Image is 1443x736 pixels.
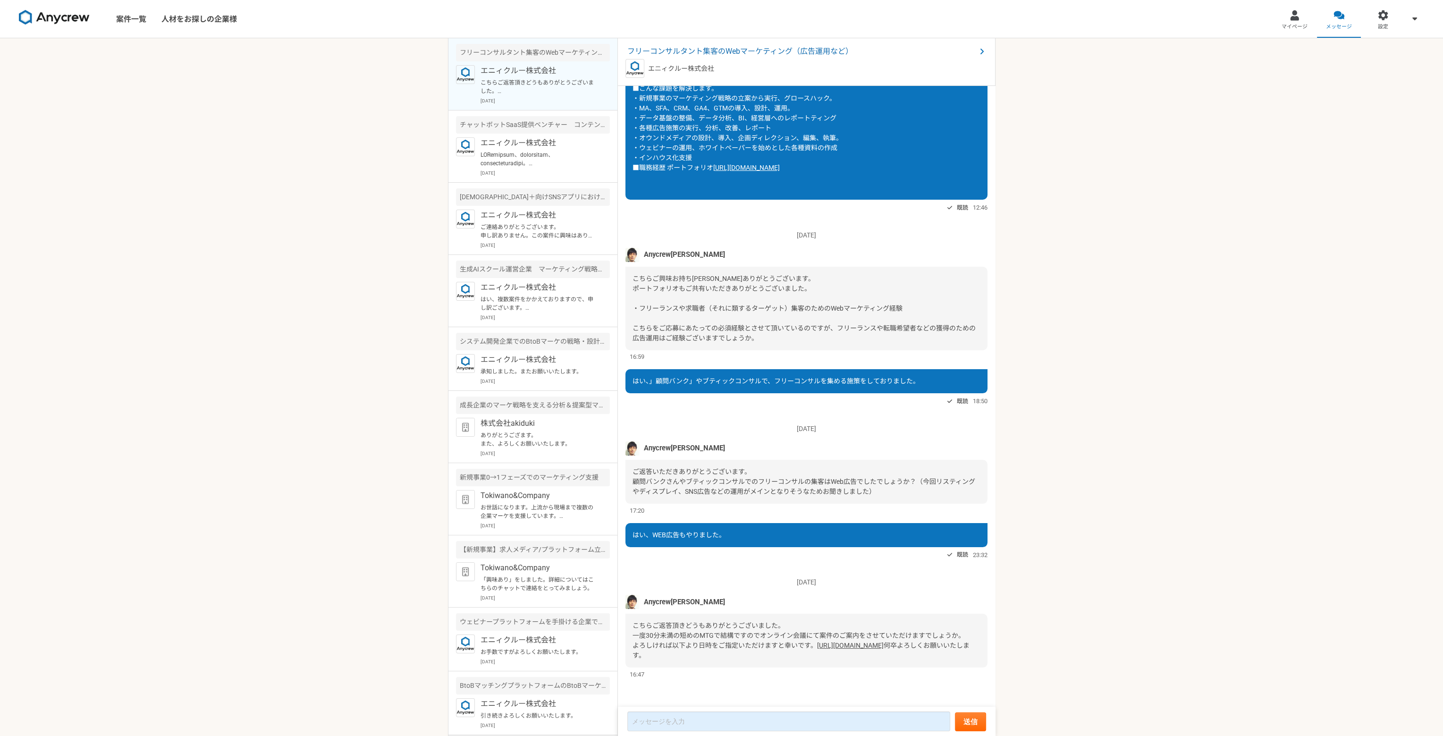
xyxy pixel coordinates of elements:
span: こちらご返答頂きどうもありがとうございました。 一度30分未満の短めのMTGで結構ですのでオンライン会議にて案件のご案内をさせていただけますでしょうか。 よろしければ以下より日時をご指定いただけ... [633,622,965,649]
span: 16:47 [630,670,644,679]
img: logo_text_blue_01.png [456,698,475,717]
img: default_org_logo-42cde973f59100197ec2c8e796e4974ac8490bb5b08a0eb061ff975e4574aa76.png [456,562,475,581]
img: logo_text_blue_01.png [456,137,475,156]
img: logo_text_blue_01.png [456,210,475,228]
div: ドメイン: [DOMAIN_NAME] [25,25,109,33]
p: ありがとうござます。 また、よろしくお願いいたします。 [481,431,597,448]
p: こちらご返答頂きどうもありがとうございました。 一度30分未満の短めのMTGで結構ですのでオンライン会議にて案件のご案内をさせていただけますでしょうか。 よろしければ以下より日時をご指定いただけ... [481,78,597,95]
img: tab_domain_overview_orange.svg [32,56,40,63]
span: 18:50 [973,397,987,406]
span: 16:59 [630,352,644,361]
div: キーワード流入 [110,57,152,63]
span: Anycrew[PERSON_NAME] [644,597,725,607]
img: naoya%E3%81%AE%E3%82%B3%E3%83%92%E3%82%9A%E3%83%BC.jpeg [625,595,640,609]
span: はい、WEB広告もやりました。 [633,531,726,539]
img: logo_orange.svg [15,15,23,23]
div: 生成AIスクール運営企業 マーケティング戦略ディレクター [456,261,610,278]
div: BtoBマッチングプラットフォームのBtoBマーケティング戦略・実務を募集！ [456,677,610,694]
button: 送信 [955,712,986,731]
p: お世話になります。上流から現場まで複数の企業マーケを支援しています。 教育、研修系支援は、以下の実績があります。 TechCamp manebi 実績は以下を参照ください。 ■職務経歴 ポートフ... [481,503,597,520]
img: logo_text_blue_01.png [456,282,475,301]
div: フリーコンサルタント集客のWebマーケティング（広告運用など） [456,44,610,61]
span: 既読 [957,396,968,407]
p: エニィクルー株式会社 [481,210,597,221]
img: logo_text_blue_01.png [456,65,475,84]
span: Anycrew[PERSON_NAME] [644,249,725,260]
span: 設定 [1378,23,1388,31]
span: こちらご興味お持ち[PERSON_NAME]ありがとうございます。 ポートフォリオもご共有いただきありがとうございました。 ・フリーランスや求職者（それに類するターゲット）集客のためのWebマー... [633,275,976,342]
p: [DATE] [625,230,987,240]
p: LORemipsum、dolorsitam、consecteturadipi。 elitsed、doeiusmodtemporinc。 ■utlaboreetd。 ・magnaaliquaeni... [481,151,597,168]
p: [DATE] [481,450,610,457]
div: システム開発企業でのBtoBマーケの戦略・設計や実務までをリードできる人材を募集 [456,333,610,350]
p: 「興味あり」をしました。詳細についてはこちらのチャットで連絡をとってみましょう。 [481,575,597,592]
p: 株式会社akiduki [481,418,597,429]
p: Tokiwano&Company [481,490,597,501]
span: ご返答いただきありがとうございます。 顧問バンクさんやブティックコンサルでのフリーコンサルの集客はWeb広告でしたでしょうか？（今回リスティングやディスプレイ、SNS広告などの運用がメインとなり... [633,468,975,495]
p: [DATE] [481,242,610,249]
p: [DATE] [625,424,987,434]
p: 承知しました。またお願いいたします。 [481,367,597,376]
p: エニィクルー株式会社 [481,282,597,293]
span: フリーコンサルタント集客のWebマーケティング（広告運用など） [627,46,976,57]
img: naoya%E3%81%AE%E3%82%B3%E3%83%92%E3%82%9A%E3%83%BC.jpeg [625,248,640,262]
span: メッセージ [1326,23,1352,31]
div: ウェビナープラットフォームを手掛ける企業でのデジタルマーケティング [456,613,610,631]
span: 23:32 [973,550,987,559]
p: Tokiwano&Company [481,562,597,574]
p: 引き続きよろしくお願いいたします。 [481,711,597,720]
p: [DATE] [481,658,610,665]
img: default_org_logo-42cde973f59100197ec2c8e796e4974ac8490bb5b08a0eb061ff975e4574aa76.png [456,490,475,509]
div: [DEMOGRAPHIC_DATA]＋向けSNSアプリにおけるマーケティング業務 [456,188,610,206]
p: エニィクルー株式会社 [481,137,597,149]
span: はい、」顧問バンク」やブティックコンサルで、フリーコンサルを集める施策をしておりました。 [633,377,920,385]
img: logo_text_blue_01.png [625,59,644,78]
p: [DATE] [481,378,610,385]
p: [DATE] [481,522,610,529]
span: 12:46 [973,203,987,212]
p: [DATE] [481,97,610,104]
p: はい、複数案件をかかえておりますので、申し訳ございます。 よろしくお願いいたします。 [481,295,597,312]
div: ドメイン概要 [42,57,79,63]
p: [DATE] [481,594,610,601]
div: 成長企業のマーケ戦略を支える分析＆提案型マーケター募集（業務委託） [456,397,610,414]
span: マイページ [1282,23,1308,31]
div: 【新規事業】求人メディア/プラットフォーム立上げ [456,541,610,558]
span: 既読 [957,202,968,213]
a: [URL][DOMAIN_NAME] [817,642,884,649]
img: naoya%E3%81%AE%E3%82%B3%E3%83%92%E3%82%9A%E3%83%BC.jpeg [625,441,640,456]
p: お手数ですがよろしくお願いたします。 [481,648,597,656]
p: エニィクルー株式会社 [481,698,597,710]
p: エニィクルー株式会社 [481,65,597,76]
p: [DATE] [481,314,610,321]
span: WEBマーケティング、コンテンツの編集制作、グロースハックを専門としています。 上流の戦略から、実運用までフルスタックで請け負います。 ■こんな課題を解決します。 ・新規事業のマーケティング戦略... [633,55,882,171]
span: Anycrew[PERSON_NAME] [644,443,725,453]
img: logo_text_blue_01.png [456,634,475,653]
img: 8DqYSo04kwAAAAASUVORK5CYII= [19,10,90,25]
div: 新規事業0→1フェーズでのマーケティング支援 [456,469,610,486]
span: 17:20 [630,506,644,515]
p: ご連絡ありがとうございます。 申し訳ありません。この案件に興味はありません。 辞退させていただきます。 [481,223,597,240]
p: [DATE] [481,722,610,729]
div: v 4.0.25 [26,15,46,23]
img: website_grey.svg [15,25,23,33]
img: default_org_logo-42cde973f59100197ec2c8e796e4974ac8490bb5b08a0eb061ff975e4574aa76.png [456,418,475,437]
img: logo_text_blue_01.png [456,354,475,373]
p: エニィクルー株式会社 [481,354,597,365]
img: tab_keywords_by_traffic_grey.svg [99,56,107,63]
p: エニィクルー株式会社 [648,64,714,74]
a: [URL][DOMAIN_NAME] [713,164,780,171]
p: [DATE] [481,169,610,177]
div: チャットボットSaaS提供ベンチャー コンテンツマーケター [456,116,610,134]
p: [DATE] [625,577,987,587]
p: エニィクルー株式会社 [481,634,597,646]
span: 既読 [957,549,968,560]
